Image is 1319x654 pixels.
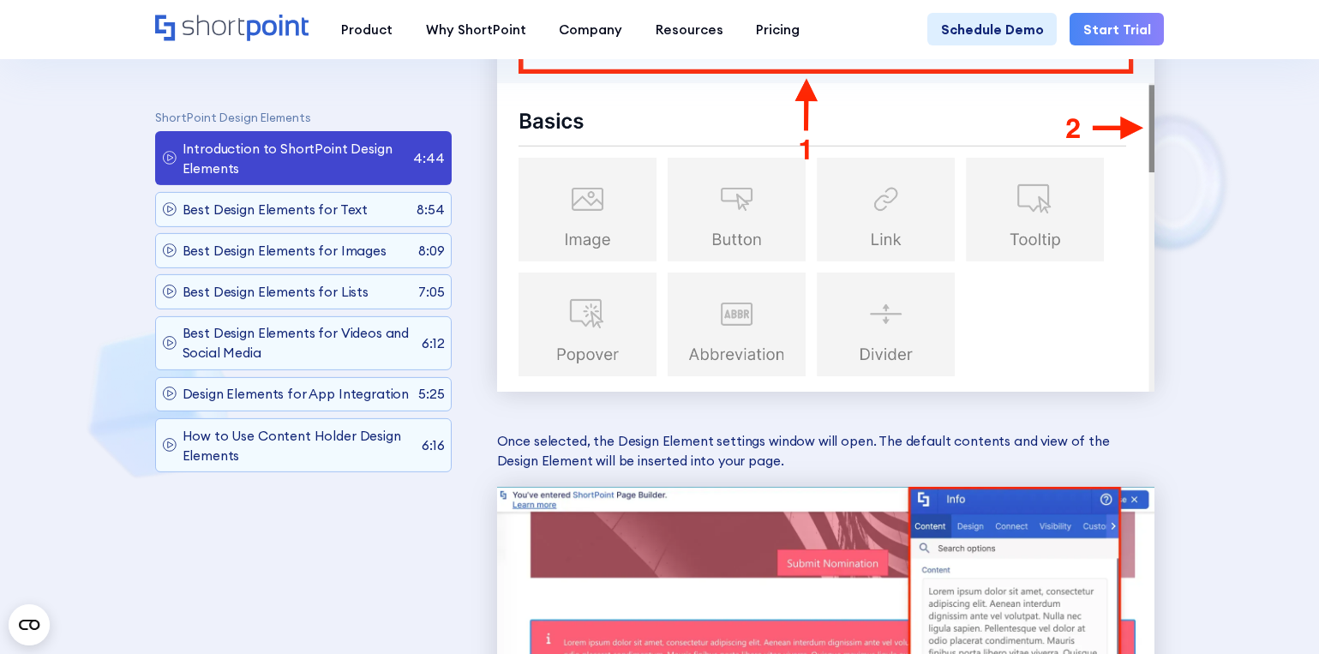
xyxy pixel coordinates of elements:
p: 4:44 [413,148,444,168]
iframe: Chat Widget [935,27,1319,654]
a: Why ShortPoint [409,13,542,45]
p: 7:05 [418,282,444,302]
p: 8:09 [418,241,444,261]
a: Company [543,13,639,45]
div: Product [341,20,393,39]
p: Best Design Elements for Text [183,200,369,219]
p: 8:54 [417,200,444,219]
button: Open CMP widget [9,604,50,645]
div: Resources [656,20,723,39]
a: Start Trial [1070,13,1164,45]
a: Pricing [740,13,816,45]
p: Best Design Elements for Lists [183,282,369,302]
p: Once selected, the Design Element settings window will open. The default contents and view of the... [497,431,1154,471]
a: Home [155,15,309,43]
p: 6:16 [422,435,444,455]
div: Widget de chat [935,27,1319,654]
p: Best Design Elements for Videos and Social Media [183,323,416,363]
a: Product [325,13,409,45]
p: Design Elements for App Integration [183,385,410,405]
p: Best Design Elements for Images [183,241,387,261]
p: 6:12 [422,333,444,353]
p: Introduction to ShortPoint Design Elements [183,139,407,178]
div: Why ShortPoint [426,20,526,39]
a: Schedule Demo [927,13,1057,45]
p: How to Use Content Holder Design Elements [183,426,416,465]
p: ShortPoint Design Elements [155,111,452,125]
a: Resources [639,13,739,45]
div: Pricing [756,20,800,39]
p: 5:25 [418,385,444,405]
div: Company [559,20,622,39]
